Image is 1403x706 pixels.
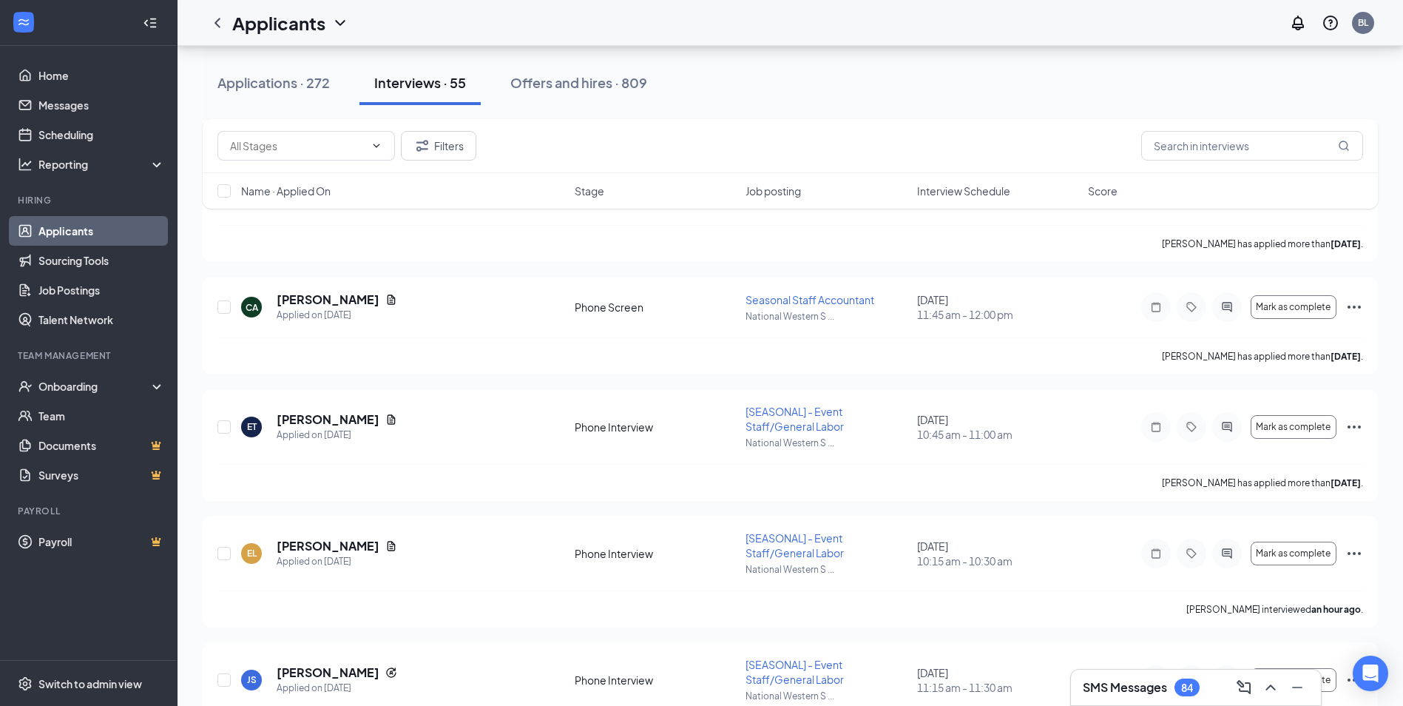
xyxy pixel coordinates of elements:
svg: Ellipses [1345,418,1363,436]
p: National Western S ... [746,690,907,702]
svg: ChevronLeft [209,14,226,32]
span: Mark as complete [1256,548,1331,559]
svg: Note [1147,421,1165,433]
div: EL [247,547,257,559]
div: Phone Interview [575,420,737,434]
a: Job Postings [38,275,165,305]
svg: Tag [1183,421,1200,433]
svg: Tag [1183,301,1200,313]
div: Phone Interview [575,673,737,687]
div: Applied on [DATE] [277,308,397,323]
span: Name · Applied On [241,184,331,198]
div: 84 [1181,682,1193,694]
button: ComposeMessage [1232,676,1256,699]
svg: Notifications [1289,14,1307,32]
svg: QuestionInfo [1322,14,1339,32]
a: DocumentsCrown [38,431,165,460]
svg: Ellipses [1345,298,1363,316]
div: [DATE] [917,539,1079,568]
svg: Note [1147,548,1165,559]
div: CA [246,301,258,314]
svg: Tag [1183,548,1200,559]
span: 10:15 am - 10:30 am [917,554,1079,568]
b: [DATE] [1331,351,1361,362]
p: [PERSON_NAME] has applied more than . [1162,238,1363,250]
p: [PERSON_NAME] has applied more than . [1162,350,1363,363]
button: Minimize [1285,676,1309,699]
svg: Document [385,294,397,306]
span: 10:45 am - 11:00 am [917,427,1079,442]
a: Messages [38,90,165,120]
div: Applied on [DATE] [277,554,397,569]
span: Score [1088,184,1118,198]
div: Interviews · 55 [374,73,466,92]
span: Stage [575,184,604,198]
h5: [PERSON_NAME] [277,292,379,308]
div: Offers and hires · 809 [510,73,647,92]
button: Filter Filters [401,131,476,161]
span: [SEASONAL] - Event Staff/General Labor [746,658,844,686]
b: [DATE] [1331,477,1361,488]
span: [SEASONAL] - Event Staff/General Labor [746,405,844,433]
p: National Western S ... [746,563,907,576]
svg: Collapse [143,16,158,30]
div: Payroll [18,505,162,517]
svg: UserCheck [18,379,33,394]
svg: WorkstreamLogo [16,15,31,30]
svg: MagnifyingGlass [1338,140,1350,152]
svg: Minimize [1288,679,1306,696]
b: [DATE] [1331,238,1361,249]
p: [PERSON_NAME] interviewed . [1186,603,1363,616]
button: Mark as complete [1251,415,1336,439]
input: All Stages [230,138,365,154]
a: Home [38,61,165,90]
div: Onboarding [38,379,152,394]
svg: Settings [18,676,33,691]
h1: Applicants [232,10,325,36]
div: Applied on [DATE] [277,681,397,696]
button: ChevronUp [1259,676,1282,699]
svg: ActiveChat [1218,548,1236,559]
span: Seasonal Staff Accountant [746,293,874,306]
div: ET [247,420,257,433]
div: [DATE] [917,292,1079,322]
div: Phone Screen [575,300,737,315]
svg: ChevronDown [371,140,382,152]
svg: PrimaryDot [1227,668,1245,680]
svg: ChevronDown [331,14,349,32]
span: Job posting [746,184,801,198]
button: Mark as complete [1251,542,1336,565]
span: Mark as complete [1256,422,1331,432]
a: Sourcing Tools [38,246,165,275]
span: Mark as complete [1256,302,1331,312]
svg: Note [1147,301,1165,313]
a: Applicants [38,216,165,246]
h3: SMS Messages [1083,679,1167,696]
input: Search in interviews [1141,131,1363,161]
svg: Ellipses [1345,545,1363,562]
div: Applications · 272 [217,73,330,92]
svg: ActiveChat [1218,421,1236,433]
b: an hour ago [1311,604,1361,615]
span: 11:45 am - 12:00 pm [917,307,1079,322]
h5: [PERSON_NAME] [277,411,379,428]
div: Hiring [18,194,162,206]
svg: Document [385,414,397,426]
svg: Reapply [385,667,397,679]
span: Interview Schedule [917,184,1010,198]
span: [SEASONAL] - Event Staff/General Labor [746,531,844,559]
svg: Document [385,540,397,552]
span: 11:15 am - 11:30 am [917,680,1079,695]
a: PayrollCrown [38,527,165,557]
a: Scheduling [38,120,165,149]
h5: [PERSON_NAME] [277,538,379,554]
svg: Ellipses [1345,671,1363,689]
div: Applied on [DATE] [277,428,397,443]
div: Open Intercom Messenger [1353,656,1388,691]
p: National Western S ... [746,310,907,323]
button: Mark as complete [1251,668,1336,692]
p: [PERSON_NAME] has applied more than . [1162,477,1363,489]
div: [DATE] [917,665,1079,695]
button: Mark as complete [1251,295,1336,319]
